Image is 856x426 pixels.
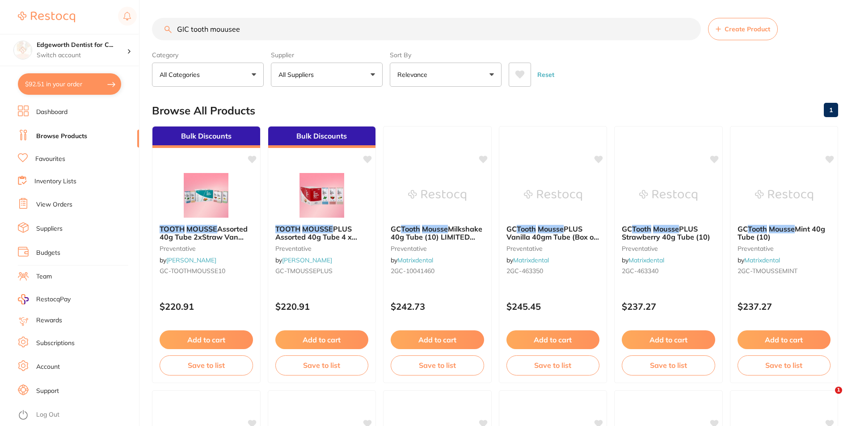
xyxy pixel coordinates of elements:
[152,127,260,148] div: Bulk Discounts
[160,245,253,252] small: preventative
[18,73,121,95] button: $92.51 in your order
[275,224,300,233] em: TOOTH
[302,224,333,233] em: MOUSSE
[397,256,433,264] a: Matrixdental
[748,224,767,233] em: Tooth
[653,224,679,233] em: Mousse
[391,225,484,241] b: GC Tooth Mousse Milkshake 40g Tube (10) LIMITED EDITION
[275,245,369,252] small: preventative
[186,224,217,233] em: MOUSSE
[36,224,63,233] a: Suppliers
[506,355,600,375] button: Save to list
[18,294,71,304] a: RestocqPay
[160,256,216,264] span: by
[738,256,780,264] span: by
[506,330,600,349] button: Add to cart
[36,108,67,117] a: Dashboard
[18,408,136,422] button: Log Out
[622,355,715,375] button: Save to list
[18,12,75,22] img: Restocq Logo
[535,63,557,87] button: Reset
[36,132,87,141] a: Browse Products
[268,127,376,148] div: Bulk Discounts
[160,330,253,349] button: Add to cart
[275,301,369,312] p: $220.91
[34,177,76,186] a: Inventory Lists
[397,70,431,79] p: Relevance
[37,51,127,60] p: Switch account
[401,224,420,233] em: Tooth
[506,225,600,241] b: GC Tooth Mousse PLUS Vanilla 40gm Tube (Box of 10)
[36,387,59,396] a: Support
[160,301,253,312] p: $220.91
[391,330,484,349] button: Add to cart
[391,245,484,252] small: preventative
[538,224,564,233] em: Mousse
[725,25,770,33] span: Create Product
[14,41,32,59] img: Edgeworth Dentist for Chickens
[391,267,434,275] span: 2GC-10041460
[744,256,780,264] a: Matrixdental
[738,224,748,233] span: GC
[152,63,264,87] button: All Categories
[391,256,433,264] span: by
[36,363,60,371] a: Account
[36,410,59,419] a: Log Out
[391,301,484,312] p: $242.73
[506,224,517,233] span: GC
[35,155,65,164] a: Favourites
[622,225,715,241] b: GC Tooth Mousse PLUS Strawberry 40g Tube (10)
[738,245,831,252] small: preventative
[622,267,658,275] span: 2GC-463340
[275,224,357,250] span: PLUS Assorted 40g Tube 4 x Mint & Straw 2 x Van
[738,301,831,312] p: $237.27
[632,224,651,233] em: Tooth
[160,224,248,250] span: Assorted 40g Tube 2xStraw Van Mint Melon Tfrutti
[622,245,715,252] small: preventative
[36,200,72,209] a: View Orders
[177,173,235,218] img: TOOTH MOUSSE Assorted 40g Tube 2xStraw Van Mint Melon Tfrutti
[738,224,825,241] span: Mint 40g Tube (10)
[271,51,383,59] label: Supplier
[275,225,369,241] b: TOOTH MOUSSE PLUS Assorted 40g Tube 4 x Mint & Straw 2 x Van
[517,224,536,233] em: Tooth
[160,224,185,233] em: TOOTH
[769,224,795,233] em: Mousse
[282,256,332,264] a: [PERSON_NAME]
[36,249,60,257] a: Budgets
[390,63,502,87] button: Relevance
[622,330,715,349] button: Add to cart
[506,267,543,275] span: 2GC-463350
[18,7,75,27] a: Restocq Logo
[36,295,71,304] span: RestocqPay
[36,339,75,348] a: Subscriptions
[391,224,401,233] span: GC
[824,101,838,119] a: 1
[160,225,253,241] b: TOOTH MOUSSE Assorted 40g Tube 2xStraw Van Mint Melon Tfrutti
[271,63,383,87] button: All Suppliers
[628,256,664,264] a: Matrixdental
[506,245,600,252] small: preventative
[622,301,715,312] p: $237.27
[275,330,369,349] button: Add to cart
[275,267,333,275] span: GC-TMOUSSEPLUS
[738,330,831,349] button: Add to cart
[506,301,600,312] p: $245.45
[622,256,664,264] span: by
[506,224,599,250] span: PLUS Vanilla 40gm Tube (Box of 10)
[278,70,317,79] p: All Suppliers
[166,256,216,264] a: [PERSON_NAME]
[817,387,838,408] iframe: Intercom live chat
[18,294,29,304] img: RestocqPay
[36,316,62,325] a: Rewards
[755,173,813,218] img: GC Tooth Mousse Mint 40g Tube (10)
[738,267,797,275] span: 2GC-TMOUSSEMINT
[622,224,632,233] span: GC
[738,355,831,375] button: Save to list
[152,51,264,59] label: Category
[513,256,549,264] a: Matrixdental
[37,41,127,50] h4: Edgeworth Dentist for Chickens
[275,256,332,264] span: by
[422,224,448,233] em: Mousse
[738,225,831,241] b: GC Tooth Mousse Mint 40g Tube (10)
